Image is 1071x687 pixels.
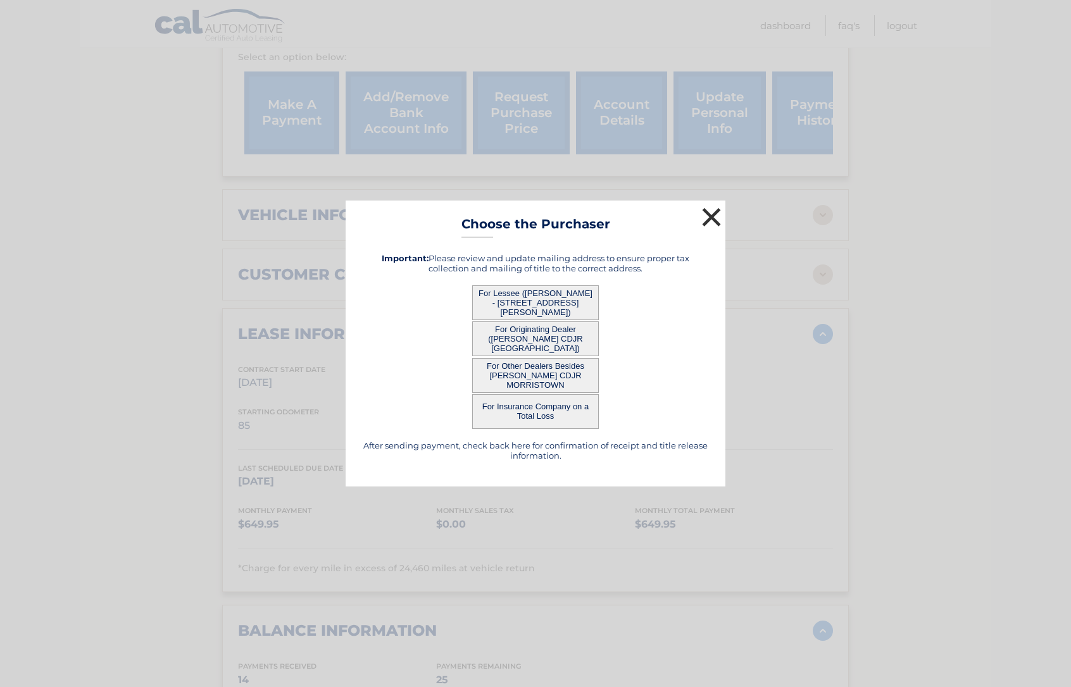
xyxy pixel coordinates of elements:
[472,358,599,393] button: For Other Dealers Besides [PERSON_NAME] CDJR MORRISTOWN
[699,204,724,230] button: ×
[472,394,599,429] button: For Insurance Company on a Total Loss
[461,216,610,238] h3: Choose the Purchaser
[472,285,599,320] button: For Lessee ([PERSON_NAME] - [STREET_ADDRESS][PERSON_NAME])
[472,321,599,356] button: For Originating Dealer ([PERSON_NAME] CDJR [GEOGRAPHIC_DATA])
[361,253,710,273] h5: Please review and update mailing address to ensure proper tax collection and mailing of title to ...
[382,253,429,263] strong: Important:
[361,440,710,461] h5: After sending payment, check back here for confirmation of receipt and title release information.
